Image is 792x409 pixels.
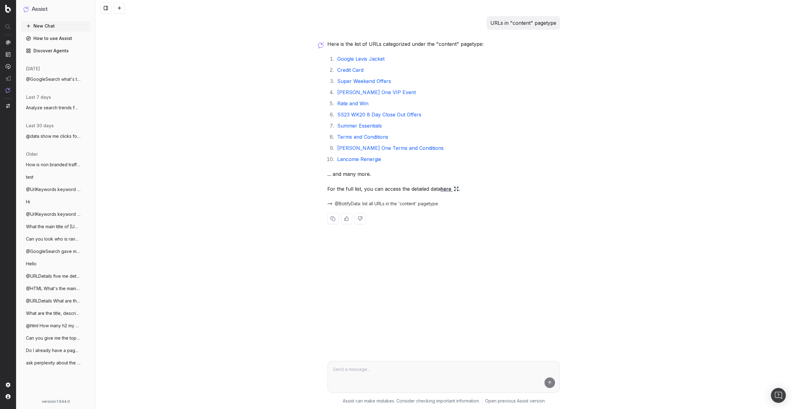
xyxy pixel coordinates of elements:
[26,76,80,82] span: @GoogleSearch what's the answer to the l
[26,224,80,230] span: What the main title of [URL]
[26,261,37,267] span: Hello
[21,46,90,56] a: Discover Agents
[26,273,80,279] span: @URLDetails five me details for my homep
[26,123,54,129] span: last 30 days
[6,382,11,387] img: Setting
[5,5,11,13] img: Botify logo
[327,185,560,193] p: For the full list, you can access the detailed data .
[26,211,80,217] span: @UrlKeywords keyword for clothes for htt
[6,52,11,57] img: Intelligence
[21,197,90,207] button: Hi
[21,209,90,219] button: @UrlKeywords keyword for clothes for htt
[26,323,80,329] span: @html How many h2 my homepage have?
[26,162,80,168] span: How is non branded traffic trending YoY
[771,388,786,403] div: Open Intercom Messenger
[21,172,90,182] button: test
[21,21,90,31] button: New Chat
[21,296,90,306] button: @URLDetails What are the title, descript
[21,284,90,294] button: @HTML What's the main color in [URL]
[26,133,80,139] span: @data show me clicks for last 7 days
[21,33,90,43] a: How to use Assist
[26,151,38,157] span: older
[26,347,80,354] span: Do I already have a page that could rank
[21,185,90,194] button: @UrlKeywords keyword for clothes for htt
[337,156,381,162] a: Lancome Renergie
[26,105,80,111] span: Analyze search trends for: MCP
[337,89,416,95] a: [PERSON_NAME] One VIP Event
[24,6,29,12] img: Assist
[21,346,90,355] button: Do I already have a page that could rank
[337,56,385,62] a: Google Levis Jacket
[26,236,80,242] span: Can you look who is ranking on Google fo
[337,78,391,84] a: Super Weekend Offers
[337,134,388,140] a: Terms and Conditions
[6,394,11,399] img: My account
[327,201,445,207] button: @BotifyData: list all URLs in the 'content' pagetype
[21,321,90,331] button: @html How many h2 my homepage have?
[327,40,560,48] p: Here is the list of URLs categorized under the "content" pagetype:
[6,88,11,93] img: Assist
[21,160,90,170] button: How is non branded traffic trending YoY
[490,19,556,27] p: URLs in "content" pagetype
[337,67,364,73] a: Credit Card
[26,174,33,180] span: test
[21,246,90,256] button: @GoogleSearch gave me result for men clo
[441,185,459,193] a: here
[21,308,90,318] button: What are the title, description, canonic
[337,111,421,118] a: SS23 WK20 8 Day Close Out Offers
[26,310,80,316] span: What are the title, description, canonic
[21,103,90,113] button: Analyze search trends for: MCP
[21,234,90,244] button: Can you look who is ranking on Google fo
[26,248,80,255] span: @GoogleSearch gave me result for men clo
[26,199,30,205] span: Hi
[6,104,10,108] img: Switch project
[24,5,88,14] button: Assist
[21,333,90,343] button: Can you give me the top 3 websites which
[337,145,444,151] a: [PERSON_NAME] One Terms and Conditions
[337,100,368,107] a: Rate and Win
[26,298,80,304] span: @URLDetails What are the title, descript
[24,399,88,404] div: version: 1.644.0
[26,285,80,292] span: @HTML What's the main color in [URL]
[21,74,90,84] button: @GoogleSearch what's the answer to the l
[26,94,51,100] span: last 7 days
[21,259,90,269] button: Hello
[327,170,560,178] p: ... and many more.
[26,186,80,193] span: @UrlKeywords keyword for clothes for htt
[32,5,48,14] h1: Assist
[337,123,382,129] a: Summer Essentials
[26,66,40,72] span: [DATE]
[343,398,480,404] p: Assist can make mistakes. Consider checking important information.
[21,358,90,368] button: ask perplexity about the weather in besa
[21,271,90,281] button: @URLDetails five me details for my homep
[6,40,11,45] img: Analytics
[6,64,11,69] img: Activation
[26,335,80,341] span: Can you give me the top 3 websites which
[21,131,90,141] button: @data show me clicks for last 7 days
[6,76,11,81] img: Studio
[21,222,90,232] button: What the main title of [URL]
[318,42,324,48] img: Botify assist logo
[335,201,438,207] span: @BotifyData: list all URLs in the 'content' pagetype
[26,360,80,366] span: ask perplexity about the weather in besa
[485,398,545,404] a: Open previous Assist version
